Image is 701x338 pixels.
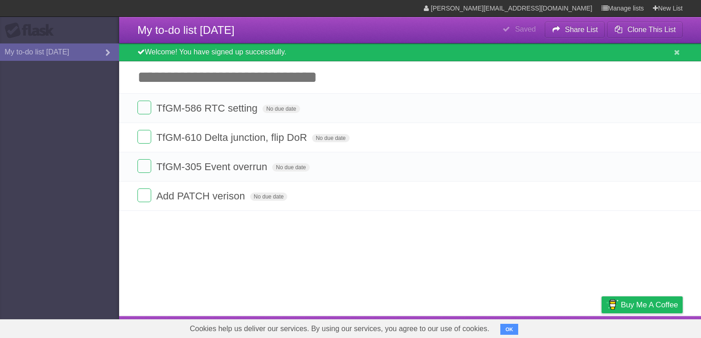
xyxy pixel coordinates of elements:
[263,105,300,113] span: No due date
[627,26,676,33] b: Clone This List
[250,193,287,201] span: No due date
[137,130,151,144] label: Done
[272,163,309,172] span: No due date
[545,21,605,38] button: Share List
[5,22,60,39] div: Flask
[137,159,151,173] label: Done
[480,318,499,336] a: About
[156,161,269,172] span: TfGM-305 Event overrun
[621,297,678,313] span: Buy me a coffee
[181,320,498,338] span: Cookies help us deliver our services. By using our services, you agree to our use of cookies.
[565,26,598,33] b: Share List
[590,318,613,336] a: Privacy
[137,101,151,114] label: Done
[606,297,619,312] img: Buy me a coffee
[607,21,683,38] button: Clone This List
[156,190,247,202] span: Add PATCH verison
[515,25,536,33] b: Saved
[156,132,309,143] span: TfGM-610 Delta junction, flip DoR
[625,318,683,336] a: Suggest a feature
[510,318,547,336] a: Developers
[559,318,579,336] a: Terms
[156,102,260,114] span: TfGM-586 RTC setting
[602,296,683,313] a: Buy me a coffee
[312,134,349,142] span: No due date
[137,24,235,36] span: My to-do list [DATE]
[500,324,518,335] button: OK
[137,188,151,202] label: Done
[119,43,701,61] div: Welcome! You have signed up successfully.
